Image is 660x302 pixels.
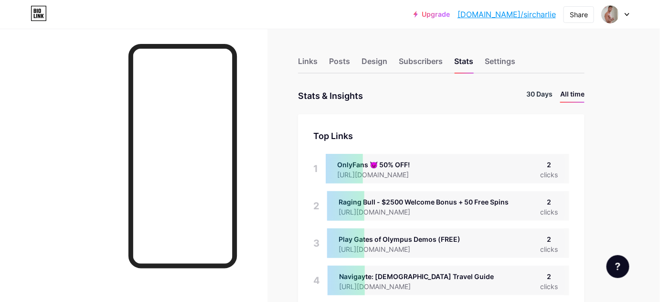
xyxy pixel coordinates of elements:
[313,129,569,142] div: Top Links
[399,55,443,73] div: Subscribers
[298,89,363,103] div: Stats & Insights
[26,55,33,63] img: tab_domain_overview_orange.svg
[15,25,23,32] img: website_grey.svg
[339,281,494,291] div: [URL][DOMAIN_NAME]
[337,160,424,170] div: OnlyFans 😈 50% OFF!
[106,56,161,63] div: Keywords by Traffic
[339,271,494,281] div: Navigayte: [DEMOGRAPHIC_DATA] Travel Guide
[458,9,556,20] a: [DOMAIN_NAME]/sircharlie
[540,281,558,291] div: clicks
[329,55,350,73] div: Posts
[25,25,105,32] div: Domain: [DOMAIN_NAME]
[337,170,424,180] div: [URL][DOMAIN_NAME]
[339,234,460,244] div: Play Gates of Olympus Demos (FREE)
[313,228,319,258] div: 3
[313,154,318,183] div: 1
[339,244,460,254] div: [URL][DOMAIN_NAME]
[15,15,23,23] img: logo_orange.svg
[540,271,558,281] div: 2
[362,55,387,73] div: Design
[36,56,85,63] div: Domain Overview
[313,191,319,221] div: 2
[339,197,509,207] div: Raging Bull - $2500 Welcome Bonus + 50 Free Spins
[560,89,585,103] li: All time
[540,234,558,244] div: 2
[414,11,450,18] a: Upgrade
[540,160,558,170] div: 2
[298,55,318,73] div: Links
[339,207,509,217] div: [URL][DOMAIN_NAME]
[313,266,320,295] div: 4
[540,207,558,217] div: clicks
[540,244,558,254] div: clicks
[601,5,619,23] img: sircharlie
[454,55,473,73] div: Stats
[570,10,588,20] div: Share
[95,55,103,63] img: tab_keywords_by_traffic_grey.svg
[540,170,558,180] div: clicks
[540,197,558,207] div: 2
[27,15,47,23] div: v 4.0.25
[485,55,515,73] div: Settings
[526,89,553,103] li: 30 Days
